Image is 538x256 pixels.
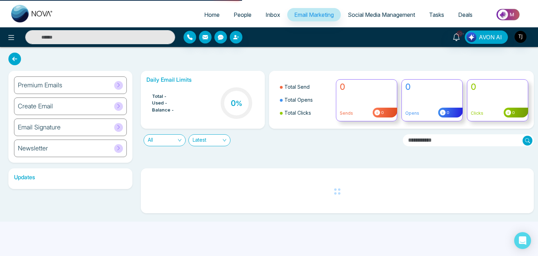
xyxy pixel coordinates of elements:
a: Inbox [258,8,287,21]
span: 10+ [456,31,463,37]
a: People [227,8,258,21]
a: Email Marketing [287,8,341,21]
p: Opens [405,110,459,116]
a: Tasks [422,8,451,21]
span: People [234,11,251,18]
h6: Newsletter [18,144,48,152]
span: Tasks [429,11,444,18]
span: Balance - [152,107,174,114]
span: AVON AI [479,33,502,41]
span: Latest [193,135,226,146]
span: Used - [152,100,167,107]
h6: Premium Emails [18,81,62,89]
a: Home [197,8,227,21]
span: 0 [511,110,515,116]
span: Deals [458,11,473,18]
img: Nova CRM Logo [11,5,53,22]
span: All [148,135,181,146]
div: Open Intercom Messenger [514,232,531,249]
span: Home [204,11,220,18]
p: Sends [340,110,393,116]
h6: Daily Email Limits [146,76,259,83]
img: Market-place.gif [483,7,534,22]
h4: 0 [405,82,459,92]
span: % [236,99,242,108]
li: Total Clicks [280,106,332,119]
a: Social Media Management [341,8,422,21]
span: Total - [152,93,167,100]
span: 0 [446,110,449,116]
a: 10+ [448,31,465,43]
button: AVON AI [465,31,508,44]
h3: 0 [231,99,242,108]
p: Clicks [471,110,524,116]
img: Lead Flow [467,32,476,42]
h4: 0 [340,82,393,92]
span: Email Marketing [294,11,334,18]
h6: Updates [8,174,132,181]
h6: Email Signature [18,123,61,131]
li: Total Opens [280,93,332,106]
h4: 0 [471,82,524,92]
span: 0 [380,110,384,116]
li: Total Send [280,80,332,93]
span: Social Media Management [348,11,415,18]
h6: Create Email [18,102,53,110]
span: Inbox [265,11,280,18]
img: User Avatar [515,31,526,43]
a: Deals [451,8,480,21]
